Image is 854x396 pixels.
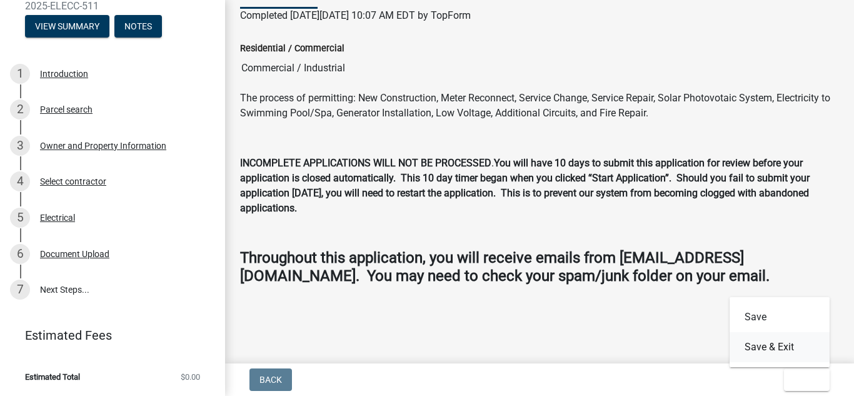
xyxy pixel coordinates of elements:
[794,375,812,385] span: Exit
[25,15,109,38] button: View Summary
[240,156,839,216] p: .
[240,249,770,285] strong: Throughout this application, you will receive emails from [EMAIL_ADDRESS][DOMAIN_NAME]. You may n...
[240,44,344,53] label: Residential / Commercial
[10,208,30,228] div: 5
[730,297,830,367] div: Exit
[240,157,491,169] strong: INCOMPLETE APPLICATIONS WILL NOT BE PROCESSED
[10,244,30,264] div: 6
[10,280,30,300] div: 7
[240,9,471,21] span: Completed [DATE][DATE] 10:07 AM EDT by TopForm
[25,22,109,32] wm-modal-confirm: Summary
[40,213,75,222] div: Electrical
[40,105,93,114] div: Parcel search
[10,99,30,119] div: 2
[784,368,830,391] button: Exit
[240,91,839,121] p: The process of permitting: New Construction, Meter Reconnect, Service Change, Service Repair, Sol...
[40,177,106,186] div: Select contractor
[249,368,292,391] button: Back
[10,171,30,191] div: 4
[114,15,162,38] button: Notes
[240,157,810,214] strong: You will have 10 days to submit this application for review before your application is closed aut...
[10,323,205,348] a: Estimated Fees
[10,136,30,156] div: 3
[259,375,282,385] span: Back
[10,64,30,84] div: 1
[40,141,166,150] div: Owner and Property Information
[25,373,80,381] span: Estimated Total
[181,373,200,381] span: $0.00
[40,69,88,78] div: Introduction
[40,250,109,258] div: Document Upload
[730,332,830,362] button: Save & Exit
[730,302,830,332] button: Save
[114,22,162,32] wm-modal-confirm: Notes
